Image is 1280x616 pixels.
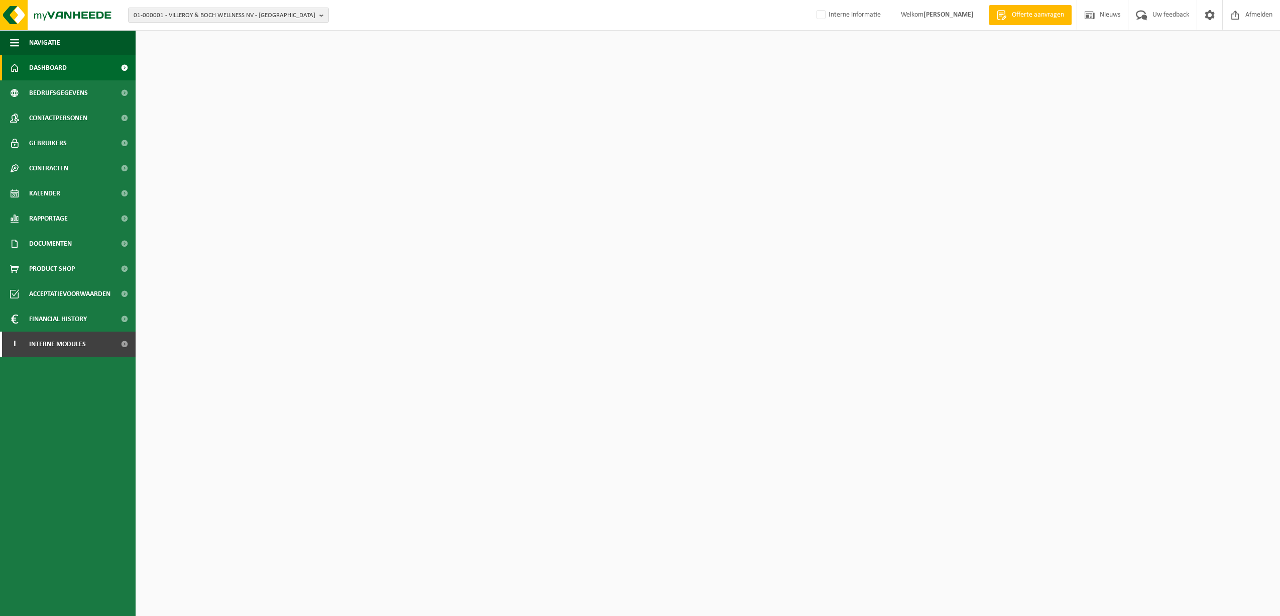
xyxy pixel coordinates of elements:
span: Dashboard [29,55,67,80]
span: 01-000001 - VILLEROY & BOCH WELLNESS NV - [GEOGRAPHIC_DATA] [134,8,315,23]
span: Interne modules [29,332,86,357]
span: Bedrijfsgegevens [29,80,88,106]
span: Offerte aanvragen [1009,10,1067,20]
label: Interne informatie [814,8,881,23]
span: Financial History [29,306,87,332]
span: Gebruikers [29,131,67,156]
span: Rapportage [29,206,68,231]
span: Kalender [29,181,60,206]
span: Toon [389,43,402,49]
span: Contactpersonen [29,106,87,131]
a: Toon [381,36,419,56]
span: Navigatie [29,30,60,55]
span: Acceptatievoorwaarden [29,281,110,306]
span: I [10,332,19,357]
a: Offerte aanvragen [989,5,1072,25]
span: Contracten [29,156,68,181]
h2: Dashboard verborgen [141,36,236,55]
button: 01-000001 - VILLEROY & BOCH WELLNESS NV - [GEOGRAPHIC_DATA] [128,8,329,23]
span: Documenten [29,231,72,256]
span: Product Shop [29,256,75,281]
strong: [PERSON_NAME] [923,11,974,19]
